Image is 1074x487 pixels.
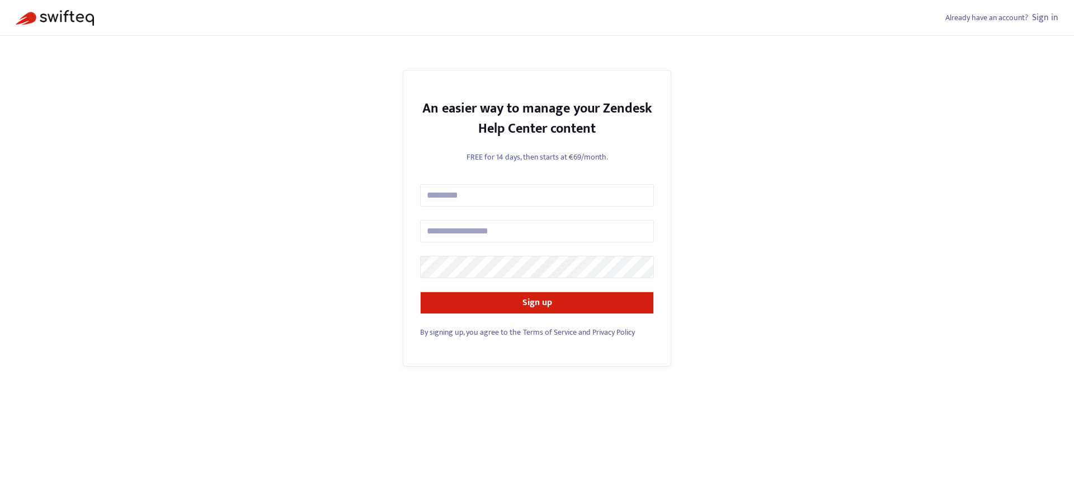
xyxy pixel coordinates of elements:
[523,326,577,339] a: Terms of Service
[420,292,654,314] button: Sign up
[16,10,94,26] img: Swifteq
[522,295,552,310] strong: Sign up
[1032,10,1058,25] a: Sign in
[420,326,654,338] div: and
[420,151,654,163] p: FREE for 14 days, then starts at €69/month.
[422,97,652,140] strong: An easier way to manage your Zendesk Help Center content
[592,326,635,339] a: Privacy Policy
[420,326,521,339] span: By signing up, you agree to the
[945,11,1028,24] span: Already have an account?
